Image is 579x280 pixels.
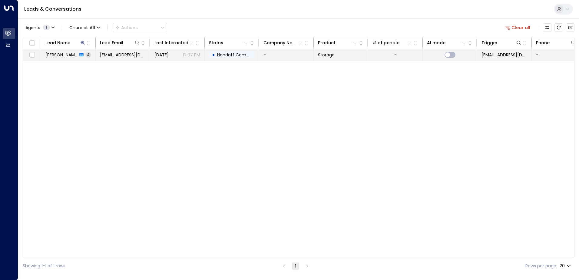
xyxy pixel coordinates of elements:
span: Storage [318,52,335,58]
span: All [90,25,95,30]
div: Status [209,39,223,46]
div: Phone [536,39,550,46]
div: Trigger [481,39,522,46]
button: Customize [543,23,551,32]
div: 20 [560,262,572,270]
span: Refresh [554,23,563,32]
label: Rows per page: [525,263,557,269]
a: Leads & Conversations [24,5,81,12]
div: - [394,52,397,58]
div: Status [209,39,249,46]
div: Last Interacted [154,39,195,46]
span: sjtlondon1@yahoo.com [100,52,146,58]
div: Actions [115,25,138,30]
button: Agents1 [23,23,57,32]
nav: pagination navigation [280,262,311,270]
span: Toggle select all [28,39,36,47]
span: Agents [25,25,40,30]
div: Phone [536,39,576,46]
button: page 1 [292,262,299,270]
div: Last Interacted [154,39,188,46]
div: AI mode [427,39,467,46]
span: Elliot Berwin [45,52,78,58]
div: Company Name [263,39,298,46]
div: # of people [372,39,413,46]
p: 12:07 PM [183,52,200,58]
span: 1 [43,25,50,30]
td: - [259,49,314,61]
button: Clear all [503,23,533,32]
button: Archived Leads [566,23,574,32]
span: Oct 06, 2025 [154,52,169,58]
div: • [212,50,215,60]
div: AI mode [427,39,445,46]
div: Trigger [481,39,498,46]
span: Handoff Completed [217,52,260,58]
span: leads@space-station.co.uk [481,52,527,58]
div: Showing 1-1 of 1 rows [23,263,65,269]
div: Product [318,39,336,46]
div: # of people [372,39,399,46]
div: Lead Name [45,39,86,46]
div: Company Name [263,39,304,46]
div: Lead Email [100,39,140,46]
span: Toggle select row [28,51,36,59]
div: Lead Name [45,39,70,46]
div: Product [318,39,358,46]
button: Actions [113,23,167,32]
span: Channel: [67,23,103,32]
span: 4 [85,52,91,57]
div: Lead Email [100,39,123,46]
button: Channel:All [67,23,103,32]
div: Button group with a nested menu [113,23,167,32]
